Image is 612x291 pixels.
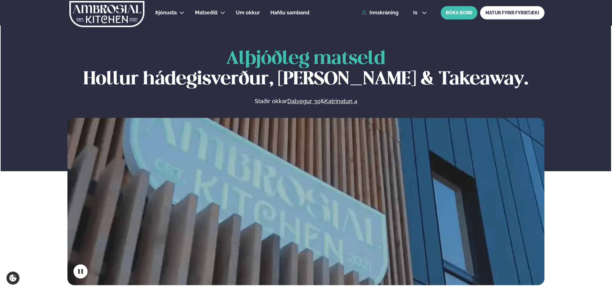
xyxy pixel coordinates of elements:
[270,9,309,17] a: Hafðu samband
[155,9,177,17] a: Þjónusta
[226,50,385,68] span: Alþjóðleg matseld
[270,10,309,16] span: Hafðu samband
[67,49,545,90] h1: Hollur hádegisverður, [PERSON_NAME] & Takeaway.
[236,9,260,17] a: Um okkur
[480,6,545,19] a: MATUR FYRIR FYRIRTÆKI
[287,97,321,105] a: Dalvegur 30
[362,10,399,16] a: Innskráning
[185,97,427,105] p: Staðir okkar &
[6,272,19,285] a: Cookie settings
[413,10,419,15] span: is
[236,10,260,16] span: Um okkur
[408,10,432,15] button: is
[155,10,177,16] span: Þjónusta
[441,6,477,19] button: BÓKA BORÐ
[69,1,145,27] img: logo
[324,97,357,105] a: Katrinatun 4
[195,10,218,16] span: Matseðill
[195,9,218,17] a: Matseðill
